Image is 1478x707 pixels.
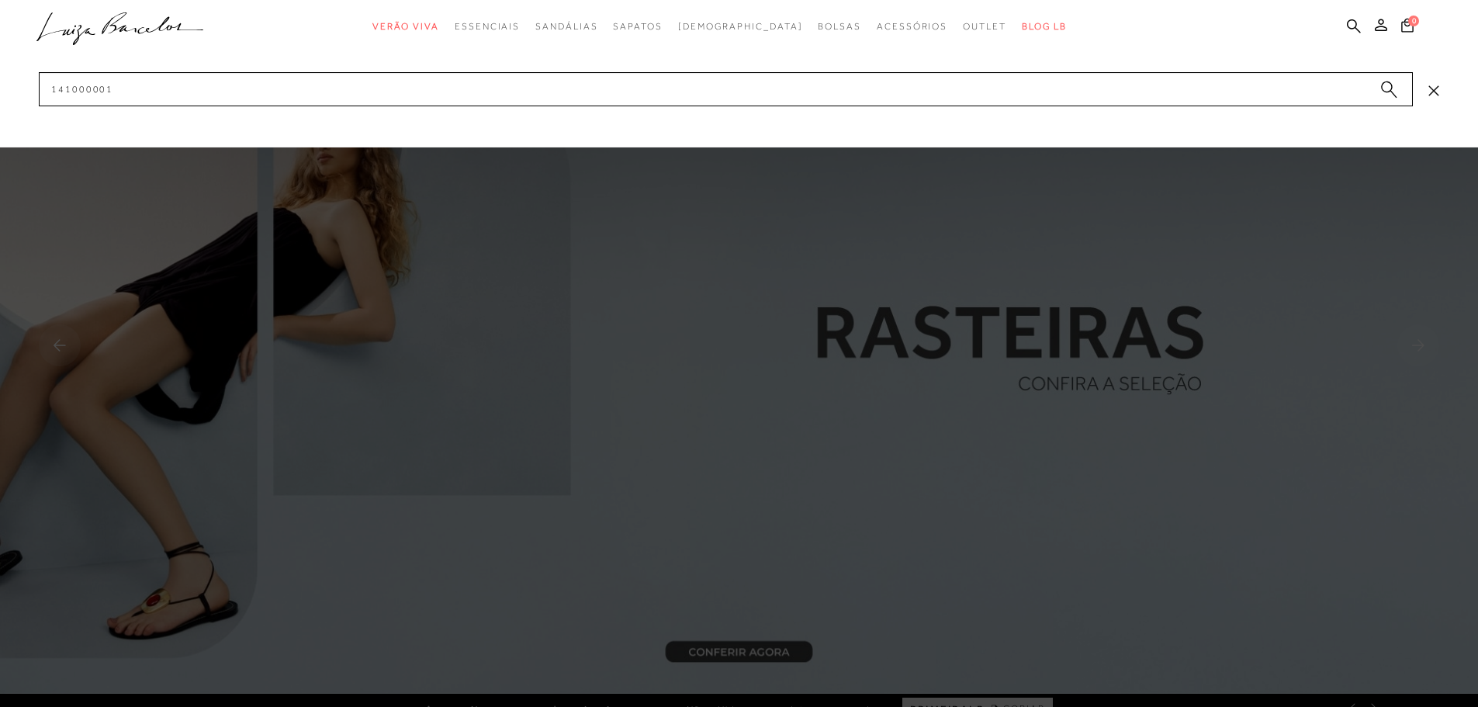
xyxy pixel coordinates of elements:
[678,12,803,41] a: noSubCategoriesText
[1408,16,1419,26] span: 0
[613,21,662,32] span: Sapatos
[818,21,861,32] span: Bolsas
[678,21,803,32] span: [DEMOGRAPHIC_DATA]
[613,12,662,41] a: categoryNavScreenReaderText
[455,21,520,32] span: Essenciais
[372,12,439,41] a: categoryNavScreenReaderText
[1022,21,1067,32] span: BLOG LB
[372,21,439,32] span: Verão Viva
[877,12,947,41] a: categoryNavScreenReaderText
[1022,12,1067,41] a: BLOG LB
[455,12,520,41] a: categoryNavScreenReaderText
[877,21,947,32] span: Acessórios
[535,21,597,32] span: Sandálias
[963,12,1006,41] a: categoryNavScreenReaderText
[818,12,861,41] a: categoryNavScreenReaderText
[39,72,1413,106] input: Buscar.
[1397,17,1418,38] button: 0
[963,21,1006,32] span: Outlet
[535,12,597,41] a: categoryNavScreenReaderText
